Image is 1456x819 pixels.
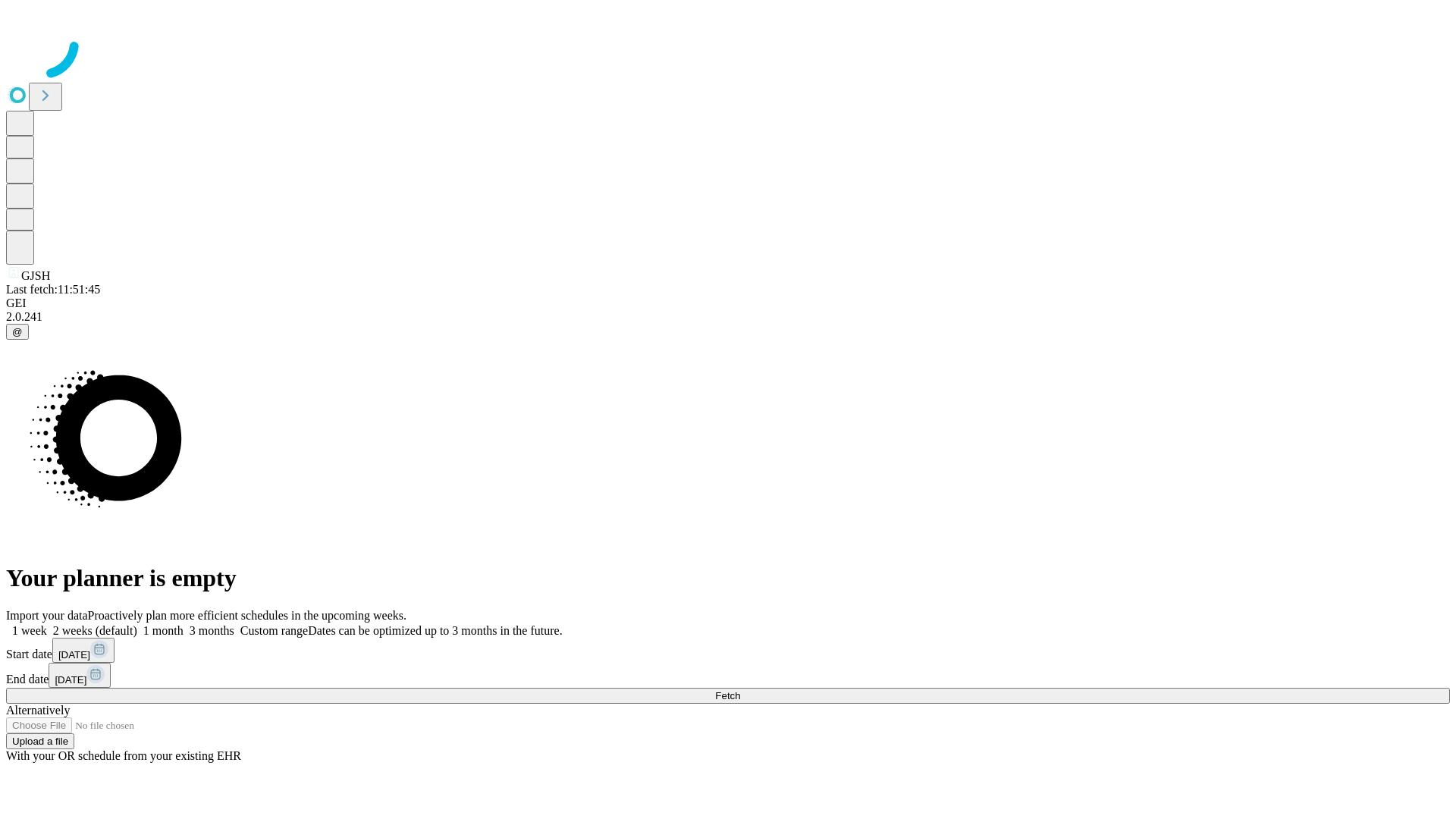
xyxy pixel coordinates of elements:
[143,624,184,637] span: 1 month
[55,674,86,686] span: [DATE]
[49,663,111,688] button: [DATE]
[308,624,562,637] span: Dates can be optimized up to 3 months in the future.
[6,749,241,762] span: With your OR schedule from your existing EHR
[240,624,308,637] span: Custom range
[88,609,406,622] span: Proactively plan more efficient schedules in the upcoming weeks.
[6,324,29,340] button: @
[12,624,47,637] span: 1 week
[53,624,137,637] span: 2 weeks (default)
[715,690,740,701] span: Fetch
[12,326,23,337] span: @
[6,297,1450,310] div: GEI
[6,733,74,749] button: Upload a file
[6,283,100,296] span: Last fetch: 11:51:45
[6,609,88,622] span: Import your data
[190,624,234,637] span: 3 months
[6,310,1450,324] div: 2.0.241
[6,704,70,717] span: Alternatively
[6,688,1450,704] button: Fetch
[6,663,1450,688] div: End date
[21,269,50,282] span: GJSH
[6,564,1450,592] h1: Your planner is empty
[52,638,115,663] button: [DATE]
[58,649,90,661] span: [DATE]
[6,638,1450,663] div: Start date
